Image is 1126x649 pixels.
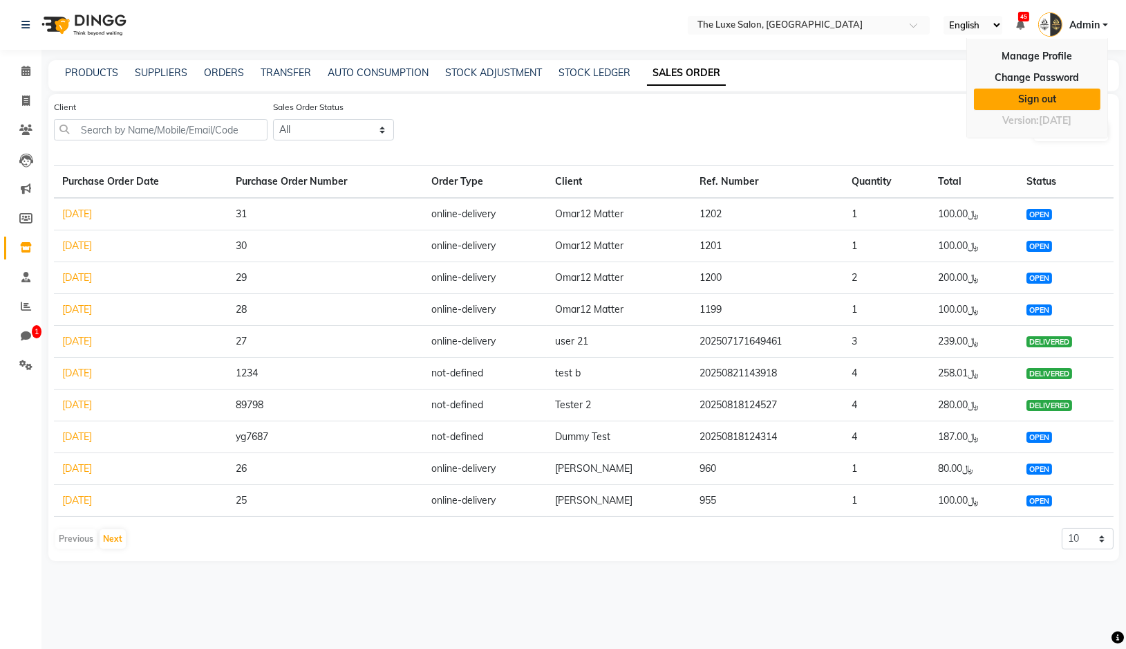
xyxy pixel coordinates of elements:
span: not-defined [431,430,483,443]
td: 20250821143918 [691,358,843,390]
td: 955 [691,485,843,517]
span: not-defined [431,367,483,379]
td: 1202 [691,198,843,230]
td: Omar12 Matter [547,230,691,262]
a: ORDERS [204,66,244,79]
a: [DATE] [62,399,92,411]
a: 45 [1016,19,1024,31]
span: 1234 [236,367,258,379]
span: not-defined [431,399,483,411]
td: ﷼80.00 [930,453,1018,485]
div: Version:[DATE] [974,111,1100,131]
td: ﷼100.00 [930,294,1018,326]
span: online-delivery [431,335,496,347]
td: 4 [843,390,930,421]
span: yg7687 [236,430,268,443]
td: Tester 2 [547,390,691,421]
th: Ref. Number [691,166,843,199]
img: logo [35,6,130,44]
td: [PERSON_NAME] [547,485,691,517]
td: 202507171649461 [691,326,843,358]
td: Omar12 Matter [547,294,691,326]
td: 20250818124314 [691,421,843,453]
span: OPEN [1026,464,1052,475]
td: user 21 [547,326,691,358]
a: Manage Profile [974,46,1100,67]
th: Client [547,166,691,199]
th: Status [1018,166,1114,199]
a: [DATE] [62,303,92,316]
td: ﷼100.00 [930,198,1018,230]
th: Total [930,166,1018,199]
td: 1 [843,230,930,262]
td: [PERSON_NAME] [547,453,691,485]
td: 20250818124527 [691,390,843,421]
a: [DATE] [62,462,92,475]
td: ﷼200.00 [930,262,1018,294]
td: ﷼239.00 [930,326,1018,358]
a: PRODUCTS [65,66,118,79]
img: Admin [1038,12,1062,37]
span: online-delivery [431,494,496,506]
span: online-delivery [431,303,496,316]
span: 29 [236,271,247,284]
td: Dummy Test [547,421,691,453]
td: 1200 [691,262,843,294]
label: Client [54,101,76,113]
a: SALES ORDER [647,61,726,86]
td: ﷼187.00 [930,421,1018,453]
span: 89798 [236,399,263,411]
th: Quantity [843,166,930,199]
td: 1199 [691,294,843,326]
label: Sales Order Status [273,101,344,113]
a: [DATE] [62,271,92,284]
a: [DATE] [62,367,92,379]
span: OPEN [1026,273,1052,284]
span: online-delivery [431,271,496,284]
th: Order Type [423,166,547,199]
span: OPEN [1026,304,1052,316]
a: [DATE] [62,208,92,220]
td: ﷼258.01 [930,358,1018,390]
span: 27 [236,335,247,347]
span: OPEN [1026,209,1052,220]
td: 3 [843,326,930,358]
span: Admin [1069,18,1100,33]
span: 28 [236,303,247,316]
a: [DATE] [62,430,92,443]
span: DELIVERED [1026,336,1072,347]
input: Search by Name/Mobile/Email/Code [54,119,268,140]
span: OPEN [1026,241,1052,252]
a: SUPPLIERS [135,66,187,79]
td: 2 [843,262,930,294]
td: Omar12 Matter [547,262,691,294]
button: Next [100,529,126,549]
span: 25 [236,494,247,506]
a: TRANSFER [261,66,311,79]
span: 45 [1018,12,1029,21]
span: OPEN [1026,495,1052,506]
td: ﷼100.00 [930,230,1018,262]
td: Omar12 Matter [547,198,691,230]
td: 1 [843,485,930,517]
td: ﷼280.00 [930,390,1018,421]
th: Purchase Order Date [54,166,227,199]
a: STOCK LEDGER [559,66,630,79]
td: test b [547,358,691,390]
td: 1 [843,198,930,230]
span: DELIVERED [1026,400,1072,411]
td: 1201 [691,230,843,262]
th: Purchase Order Number [227,166,423,199]
td: 4 [843,358,930,390]
td: 4 [843,421,930,453]
td: 1 [843,294,930,326]
span: online-delivery [431,462,496,475]
a: AUTO CONSUMPTION [328,66,429,79]
span: online-delivery [431,239,496,252]
td: 960 [691,453,843,485]
a: Change Password [974,67,1100,89]
td: ﷼100.00 [930,485,1018,517]
span: DELIVERED [1026,368,1072,379]
a: [DATE] [62,335,92,347]
span: 30 [236,239,247,252]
